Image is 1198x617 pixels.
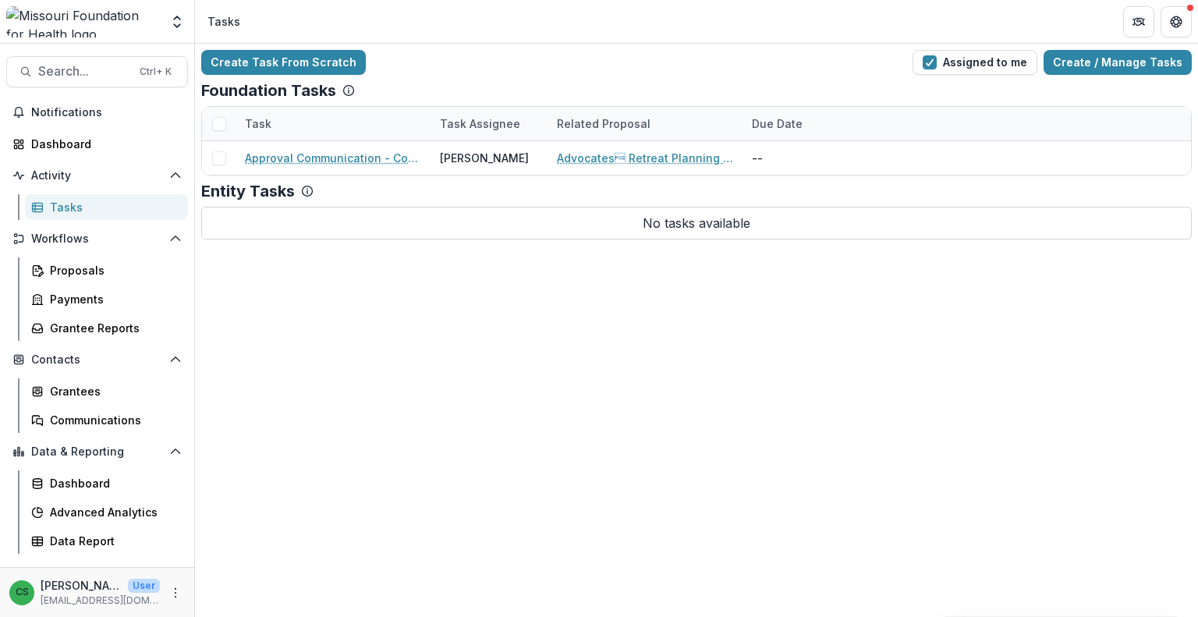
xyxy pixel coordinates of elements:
div: Grantee Reports [50,320,175,336]
p: No tasks available [201,207,1192,239]
a: Advanced Analytics [25,499,188,525]
div: Task [236,107,431,140]
a: Grantees [25,378,188,404]
p: [PERSON_NAME] [41,577,122,594]
p: [EMAIL_ADDRESS][DOMAIN_NAME] [41,594,160,608]
a: Proposals [25,257,188,283]
a: Advocates Retreat Planning and Implementation [557,150,733,166]
nav: breadcrumb [201,10,246,33]
a: Approval Communication - Contracted Service [245,150,421,166]
div: -- [743,141,860,175]
button: Open Contacts [6,347,188,372]
div: Due Date [743,115,812,132]
div: Related Proposal [548,115,660,132]
span: Notifications [31,106,182,119]
div: Due Date [743,107,860,140]
a: Tasks [25,194,188,220]
div: Task Assignee [431,107,548,140]
a: Grantee Reports [25,315,188,341]
button: Get Help [1161,6,1192,37]
button: Open Data & Reporting [6,439,188,464]
div: Payments [50,291,175,307]
span: Data & Reporting [31,445,163,459]
span: Search... [38,64,130,79]
div: Data Report [50,533,175,549]
a: Dashboard [25,470,188,496]
div: Advanced Analytics [50,504,175,520]
div: Communications [50,412,175,428]
img: Missouri Foundation for Health logo [6,6,160,37]
p: Entity Tasks [201,182,295,200]
div: Related Proposal [548,107,743,140]
div: Proposals [50,262,175,278]
a: Create / Manage Tasks [1044,50,1192,75]
p: User [128,579,160,593]
span: Contacts [31,353,163,367]
button: Open Workflows [6,226,188,251]
span: Workflows [31,232,163,246]
div: Ctrl + K [136,63,175,80]
div: Dashboard [50,475,175,491]
div: Chase Shiflet [16,587,29,597]
div: Task Assignee [431,115,530,132]
a: Dashboard [6,131,188,157]
div: Grantees [50,383,175,399]
button: More [166,583,185,602]
a: Data Report [25,528,188,554]
a: Create Task From Scratch [201,50,366,75]
button: Open Activity [6,163,188,188]
button: Assigned to me [913,50,1037,75]
div: Task [236,115,281,132]
div: Dashboard [31,136,175,152]
span: Activity [31,169,163,183]
button: Search... [6,56,188,87]
div: Tasks [207,13,240,30]
a: Payments [25,286,188,312]
div: [PERSON_NAME] [440,150,529,166]
button: Notifications [6,100,188,125]
a: Communications [25,407,188,433]
button: Partners [1123,6,1154,37]
p: Foundation Tasks [201,81,336,100]
button: Open entity switcher [166,6,188,37]
div: Tasks [50,199,175,215]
